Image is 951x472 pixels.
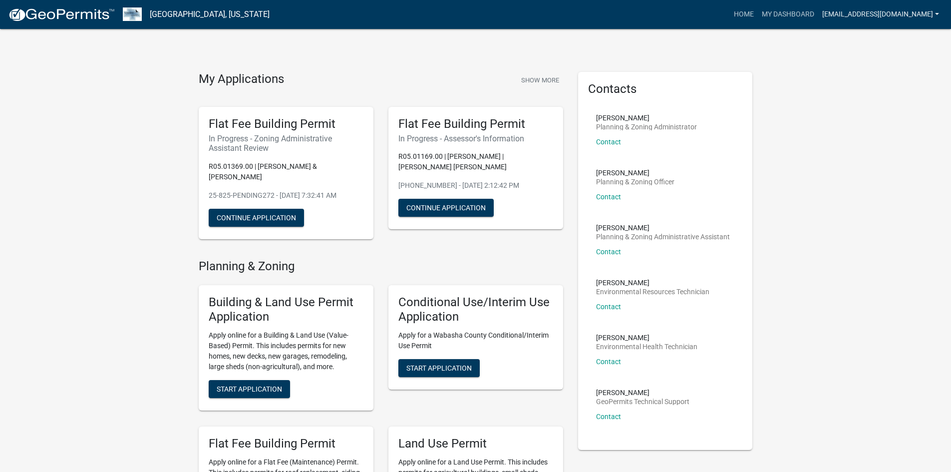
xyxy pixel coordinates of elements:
p: 25-825-PENDING272 - [DATE] 7:32:41 AM [209,190,363,201]
a: Contact [596,303,621,311]
h5: Conditional Use/Interim Use Application [398,295,553,324]
button: Continue Application [209,209,304,227]
h5: Land Use Permit [398,437,553,451]
p: Environmental Resources Technician [596,288,709,295]
p: [PERSON_NAME] [596,169,674,176]
a: Contact [596,138,621,146]
p: [PERSON_NAME] [596,389,689,396]
h5: Contacts [588,82,743,96]
a: Contact [596,413,621,421]
h4: Planning & Zoning [199,259,563,274]
p: [PERSON_NAME] [596,279,709,286]
span: Start Application [406,364,472,372]
p: [PERSON_NAME] [596,224,730,231]
button: Continue Application [398,199,494,217]
button: Start Application [398,359,480,377]
p: Apply online for a Building & Land Use (Value-Based) Permit. This includes permits for new homes,... [209,330,363,372]
p: R05.01369.00 | [PERSON_NAME] & [PERSON_NAME] [209,161,363,182]
h5: Building & Land Use Permit Application [209,295,363,324]
a: Home [730,5,758,24]
a: [GEOGRAPHIC_DATA], [US_STATE] [150,6,270,23]
a: Contact [596,358,621,366]
p: R05.01169.00 | [PERSON_NAME] | [PERSON_NAME] [PERSON_NAME] [398,151,553,172]
h6: In Progress - Zoning Administrative Assistant Review [209,134,363,153]
p: GeoPermits Technical Support [596,398,689,405]
button: Start Application [209,380,290,398]
p: [PHONE_NUMBER] - [DATE] 2:12:42 PM [398,180,553,191]
p: Planning & Zoning Administrative Assistant [596,233,730,240]
img: Wabasha County, Minnesota [123,7,142,21]
span: Start Application [217,385,282,393]
p: Planning & Zoning Administrator [596,123,697,130]
h4: My Applications [199,72,284,87]
h5: Flat Fee Building Permit [209,437,363,451]
p: [PERSON_NAME] [596,334,697,341]
button: Show More [517,72,563,88]
a: Contact [596,248,621,256]
h5: Flat Fee Building Permit [398,117,553,131]
h6: In Progress - Assessor's Information [398,134,553,143]
p: Planning & Zoning Officer [596,178,674,185]
a: My Dashboard [758,5,818,24]
a: Contact [596,193,621,201]
h5: Flat Fee Building Permit [209,117,363,131]
p: Environmental Health Technician [596,343,697,350]
p: [PERSON_NAME] [596,114,697,121]
p: Apply for a Wabasha County Conditional/Interim Use Permit [398,330,553,351]
a: [EMAIL_ADDRESS][DOMAIN_NAME] [818,5,943,24]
